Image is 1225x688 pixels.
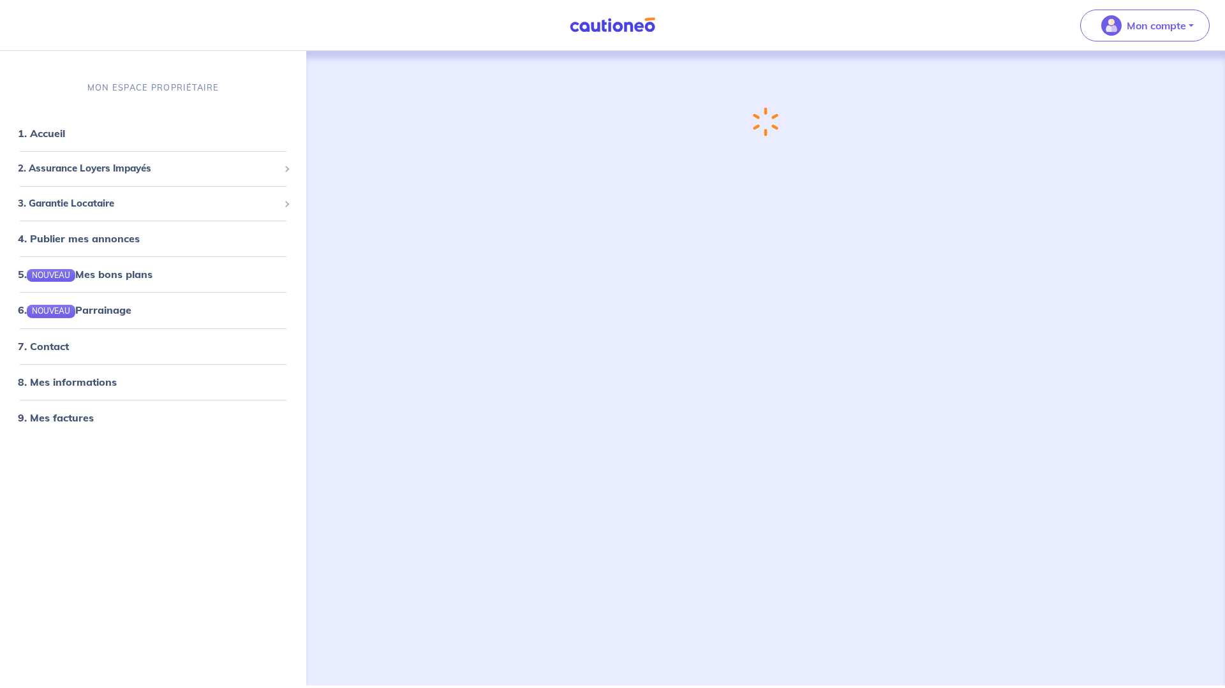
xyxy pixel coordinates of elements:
div: 9. Mes factures [5,404,301,430]
div: 1. Accueil [5,121,301,146]
a: 8. Mes informations [18,375,117,388]
a: 9. Mes factures [18,411,94,423]
a: 7. Contact [18,339,69,352]
span: 3. Garantie Locataire [18,196,279,211]
a: 4. Publier mes annonces [18,232,140,245]
div: 3. Garantie Locataire [5,191,301,216]
img: illu_account_valid_menu.svg [1101,15,1122,36]
div: 5.NOUVEAUMes bons plans [5,261,301,287]
img: loading-spinner [753,107,778,136]
div: 4. Publier mes annonces [5,226,301,251]
div: 7. Contact [5,333,301,358]
div: 8. Mes informations [5,369,301,394]
p: Mon compte [1127,18,1186,33]
span: 2. Assurance Loyers Impayés [18,161,279,176]
a: 6.NOUVEAUParrainage [18,304,131,316]
div: 2. Assurance Loyers Impayés [5,156,301,181]
div: 6.NOUVEAUParrainage [5,297,301,323]
img: Cautioneo [565,17,660,33]
button: illu_account_valid_menu.svgMon compte [1080,10,1210,41]
a: 1. Accueil [18,127,65,140]
p: MON ESPACE PROPRIÉTAIRE [87,82,219,94]
a: 5.NOUVEAUMes bons plans [18,268,152,281]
